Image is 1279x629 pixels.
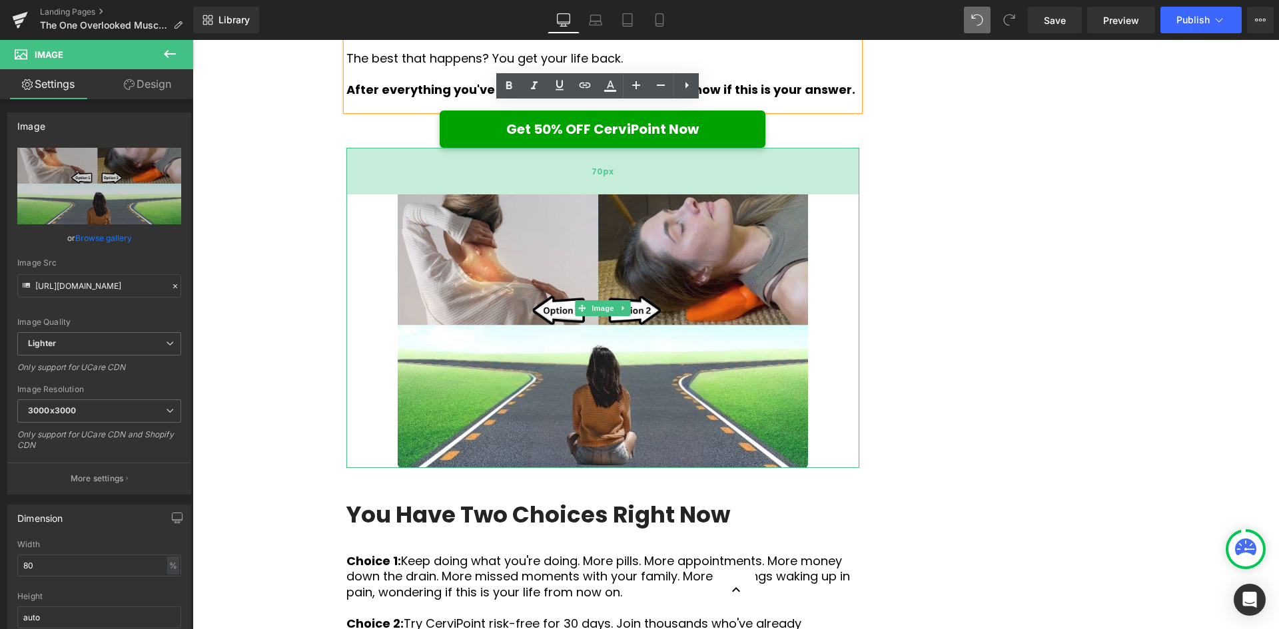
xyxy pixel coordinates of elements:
[40,7,193,17] a: Landing Pages
[40,20,168,31] span: The One Overlooked Muscle Causing [MEDICAL_DATA]
[154,576,667,607] p: Try CerviPoint risk-free for 30 days. Join thousands who've already discovered that their pain wa...
[17,554,181,576] input: auto
[218,14,250,26] span: Library
[17,113,45,132] div: Image
[534,531,554,568] span: keyboard_arrow_up
[167,556,179,574] div: %
[71,473,124,485] p: More settings
[1176,15,1210,25] span: Publish
[154,513,657,560] span: Keep doing what you're doing. More pills. More appointments. More money down the drain. More miss...
[1247,7,1274,33] button: More
[314,79,506,99] span: Get 50% OFF CerviPoint Now
[399,126,421,138] span: 70px
[17,540,181,549] div: Width
[17,592,181,601] div: Height
[99,69,196,99] a: Design
[154,575,211,592] strong: Choice 2:
[17,231,181,245] div: or
[17,505,63,524] div: Dimension
[580,7,612,33] a: Laptop
[154,11,667,26] p: The best that happens? You get your life back.
[424,260,438,276] a: Expand / Collapse
[548,7,580,33] a: Desktop
[1044,13,1066,27] span: Save
[17,429,181,459] div: Only support for UCare CDN and Shopify CDN
[247,71,573,108] a: Get 50% OFF CerviPoint Now
[612,7,643,33] a: Tablet
[964,7,991,33] button: Undo
[396,260,424,276] span: Image
[17,317,181,327] div: Image Quality
[8,463,191,494] button: More settings
[17,274,181,298] input: Link
[28,405,76,415] b: 3000x3000
[1087,7,1155,33] a: Preview
[17,606,181,628] input: auto
[35,49,63,60] span: Image
[193,7,259,33] a: New Library
[1234,584,1266,616] div: Open Intercom Messenger
[17,258,181,268] div: Image Src
[154,41,663,58] strong: After everything you've been through, you deserve to know if this is your answer.
[1103,13,1139,27] span: Preview
[996,7,1023,33] button: Redo
[643,7,675,33] a: Mobile
[154,513,209,529] strong: Choice 1:
[1160,7,1242,33] button: Publish
[75,226,132,250] a: Browse gallery
[17,362,181,381] div: Only support for UCare CDN
[17,385,181,394] div: Image Resolution
[154,460,667,489] h3: You Have Two Choices Right Now
[28,338,56,348] b: Lighter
